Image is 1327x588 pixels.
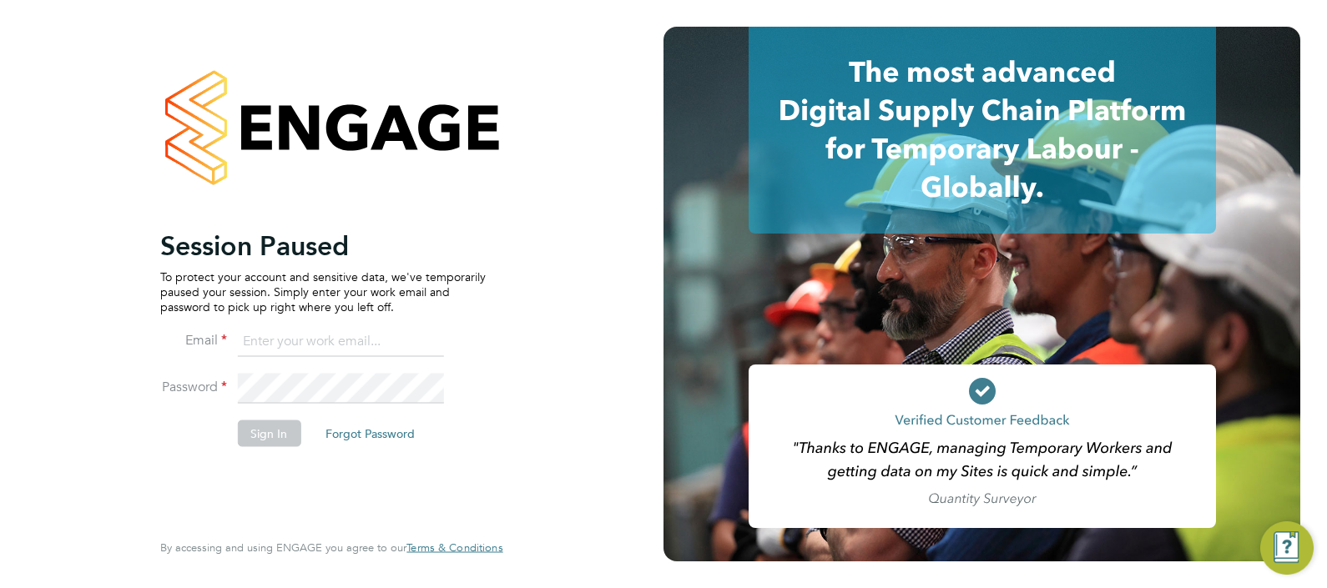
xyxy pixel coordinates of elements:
input: Enter your work email... [237,327,443,357]
label: Email [160,331,227,349]
label: Password [160,378,227,395]
p: To protect your account and sensitive data, we've temporarily paused your session. Simply enter y... [160,269,486,314]
button: Sign In [237,420,300,446]
h2: Session Paused [160,229,486,262]
button: Forgot Password [312,420,428,446]
span: By accessing and using ENGAGE you agree to our [160,540,502,555]
button: Engage Resource Center [1260,521,1314,575]
a: Terms & Conditions [406,541,502,555]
